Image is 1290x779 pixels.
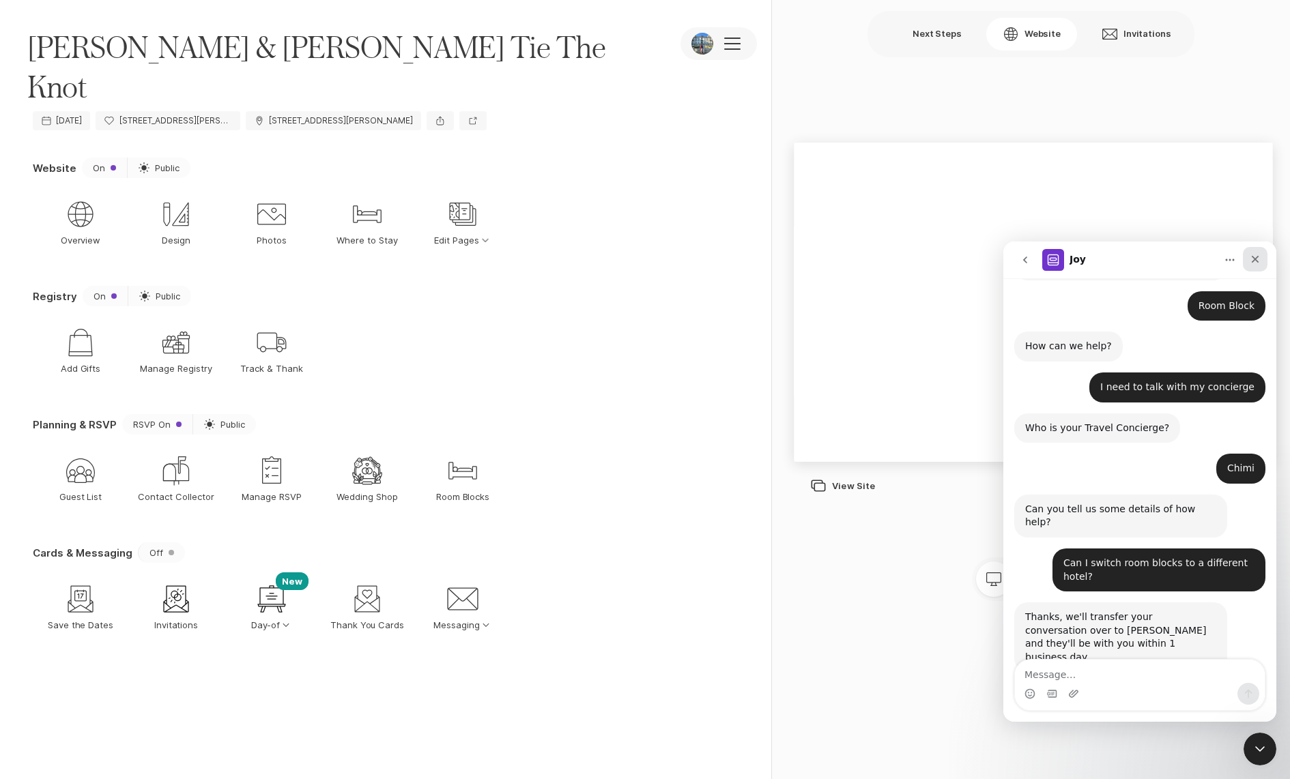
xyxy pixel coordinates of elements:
a: Photos [224,183,319,260]
p: Manage Registry [140,362,212,374]
a: Get the app [574,267,630,291]
button: Messaging [415,568,511,645]
a: Schedule [519,236,564,260]
p: Guest List [59,490,102,503]
div: Thank You Cards [351,583,384,615]
div: Edit Pages [446,198,479,231]
p: Home [248,236,278,260]
a: RSVP [300,236,326,260]
svg: Preview desktop [985,571,1001,587]
a: Our Story [347,236,392,260]
span: Public [220,420,245,430]
a: Track & Thank [224,312,319,388]
p: Edit Pages [434,234,491,246]
button: Public [192,414,256,435]
button: Invitations [1085,18,1188,50]
span: [PERSON_NAME] & [PERSON_NAME] Tie the Knot [27,27,653,106]
div: Overview [64,198,97,231]
button: Next Steps [874,18,978,50]
a: Wedding Shop [319,440,415,516]
p: Registry [33,289,77,304]
div: Manage Registry [160,326,192,359]
a: Guest List [33,440,128,516]
div: Manage RSVP [255,454,288,487]
a: Accommodations [414,236,497,260]
div: Guest List [64,454,97,487]
a: Wedding Party [353,267,422,291]
a: [STREET_ADDRESS][PERSON_NAME] [96,111,240,130]
p: Room Blocks [436,490,490,503]
div: Room Blocks [446,454,479,487]
p: Save the Dates [48,619,114,631]
a: Manage Registry [128,312,224,388]
div: View Site [810,477,875,494]
p: Design [162,234,191,246]
span: Public [156,291,180,302]
p: Manage RSVP [242,490,302,503]
a: Overview [33,183,128,260]
a: Invitations [128,568,224,645]
div: Invitations [160,583,192,615]
a: Where to Stay [319,183,415,260]
div: Messaging [446,583,479,615]
p: Contact Collector [138,490,214,503]
p: Cards & Messaging [33,546,132,560]
p: Website [33,161,76,175]
div: Wedding Shop [351,454,384,487]
p: Track & Thank [240,362,303,374]
p: 40402 De Luz Heights Road Fallbrook, CA 92028 [119,116,232,126]
a: [STREET_ADDRESS][PERSON_NAME] [246,111,421,130]
div: Where to Stay [351,198,384,231]
button: Share event information [427,111,454,130]
div: Day-of [255,583,288,615]
p: Photos [257,234,287,246]
a: Contact Collector [128,440,224,516]
iframe: Intercom live chat [1244,733,1276,765]
a: Room Blocks [415,440,511,516]
button: Website [986,18,1077,50]
p: Day-of [251,619,293,631]
div: Add Gifts [64,326,97,359]
button: RSVP On [122,414,192,435]
a: Location [646,236,687,260]
div: Design [160,198,192,231]
a: Registry [586,236,624,260]
p: Overview [61,234,101,246]
p: Q & A [708,236,735,260]
a: Save the Dates [33,568,128,645]
a: Design [128,183,224,260]
div: Photos [255,198,288,231]
button: Edit Pages [415,183,511,260]
iframe: Intercom live chat [1003,241,1276,722]
div: Contact Collector [160,454,192,487]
